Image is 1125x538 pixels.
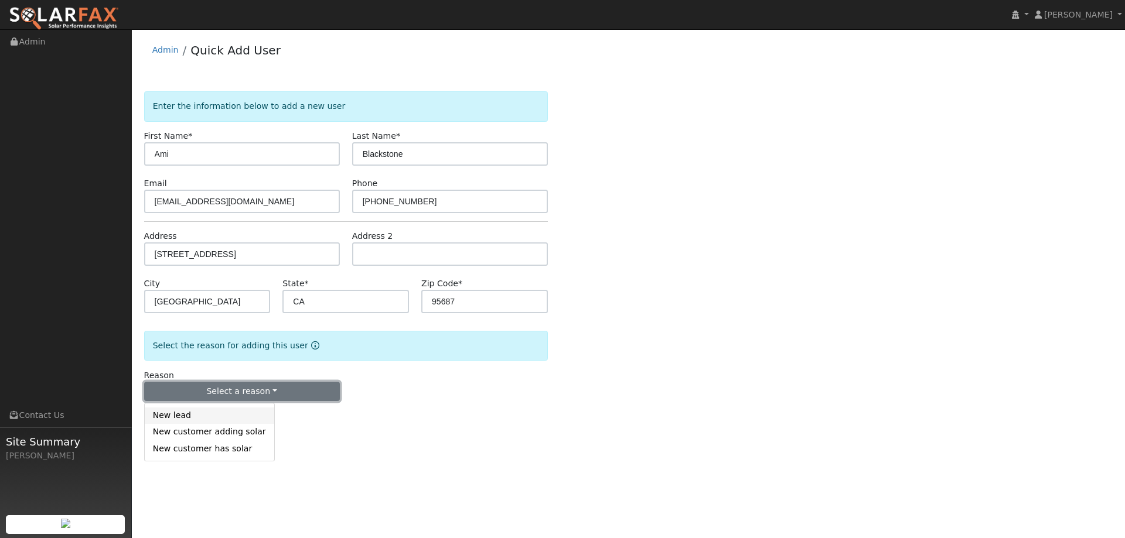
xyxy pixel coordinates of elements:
[9,6,119,31] img: SolarFax
[144,177,167,190] label: Email
[144,382,340,402] button: Select a reason
[144,130,193,142] label: First Name
[144,277,161,290] label: City
[458,279,462,288] span: Required
[152,45,179,54] a: Admin
[305,279,309,288] span: Required
[6,434,125,450] span: Site Summary
[308,341,319,350] a: Reason for new user
[145,440,274,457] a: New customer has solar
[190,43,281,57] a: Quick Add User
[352,177,378,190] label: Phone
[145,407,274,424] a: New lead
[352,130,400,142] label: Last Name
[6,450,125,462] div: [PERSON_NAME]
[352,230,393,242] label: Address 2
[144,331,548,361] div: Select the reason for adding this user
[282,277,308,290] label: State
[396,131,400,141] span: Required
[1044,10,1113,19] span: [PERSON_NAME]
[145,424,274,440] a: New customer adding solar
[421,277,462,290] label: Zip Code
[61,519,70,528] img: retrieve
[188,131,192,141] span: Required
[144,230,177,242] label: Address
[144,369,174,382] label: Reason
[144,91,548,121] div: Enter the information below to add a new user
